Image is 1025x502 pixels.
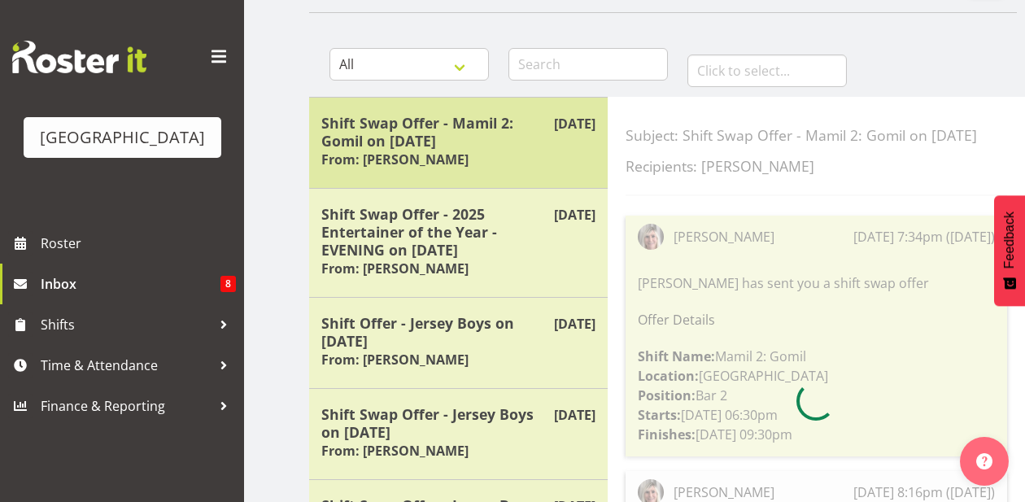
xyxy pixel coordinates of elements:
p: [DATE] [554,405,595,425]
div: [GEOGRAPHIC_DATA] [40,125,205,150]
h6: From: [PERSON_NAME] [321,151,469,168]
h6: From: [PERSON_NAME] [321,260,469,277]
h5: Shift Swap Offer - Jersey Boys on [DATE] [321,405,595,441]
p: [DATE] [554,114,595,133]
h5: Shift Swap Offer - 2025 Entertainer of the Year - EVENING on [DATE] [321,205,595,259]
input: Click to select... [687,55,847,87]
input: Search [508,48,668,81]
button: Feedback - Show survey [994,195,1025,306]
span: Feedback [1002,212,1017,268]
h5: Shift Swap Offer - Mamil 2: Gomil on [DATE] [321,114,595,150]
img: help-xxl-2.png [976,453,992,469]
h6: From: [PERSON_NAME] [321,351,469,368]
span: Finance & Reporting [41,394,212,418]
span: Time & Attendance [41,353,212,378]
p: [DATE] [554,314,595,334]
span: Roster [41,231,236,255]
p: [DATE] [554,205,595,225]
h6: From: [PERSON_NAME] [321,443,469,459]
span: 8 [220,276,236,292]
span: Shifts [41,312,212,337]
img: Rosterit website logo [12,41,146,73]
span: Inbox [41,272,220,296]
h5: Shift Offer - Jersey Boys on [DATE] [321,314,595,350]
